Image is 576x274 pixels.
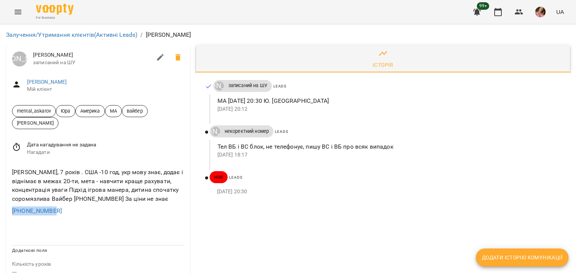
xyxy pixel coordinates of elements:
[217,188,558,196] p: [DATE] 20:30
[56,107,75,114] span: Юра
[553,5,567,19] button: UA
[105,107,121,114] span: МА
[12,107,55,114] span: mental_askarov
[36,15,73,20] span: For Business
[275,129,288,134] span: Leads
[477,2,489,10] span: 99+
[122,107,147,114] span: вайбер
[6,31,137,38] a: Залучення/Утримання клієнтів(Активні Leads)
[229,175,242,179] span: Leads
[12,260,184,268] p: field-description
[476,248,568,266] button: Додати історію комунікації
[10,166,186,205] div: [PERSON_NAME], 7 років . США -10 год, укр мову знає, додає і віднімає в межах 20-ти, мета - навчи...
[33,51,151,59] span: [PERSON_NAME]
[535,7,546,17] img: e4201cb721255180434d5b675ab1e4d4.jpg
[12,248,47,253] span: Додаткові поля
[215,81,224,90] div: Юрій Тимочко
[12,51,27,66] div: Юрій Тимочко
[27,141,184,149] span: Дата нагадування не задана
[6,30,570,39] nav: breadcrumb
[217,151,558,159] p: [DATE] 18:17
[76,107,105,114] span: Америка
[140,30,142,39] li: /
[482,253,562,262] span: Додати історію комунікації
[9,3,27,21] button: Menu
[273,84,286,88] span: Leads
[210,174,228,181] span: нові
[27,79,67,85] a: [PERSON_NAME]
[556,8,564,16] span: UA
[12,51,27,66] a: [PERSON_NAME]
[146,30,191,39] p: [PERSON_NAME]
[27,86,184,93] span: Мій клієнт
[217,105,558,113] p: [DATE] 20:12
[27,149,184,156] span: Нагадати
[213,81,224,90] a: [PERSON_NAME]
[12,119,58,126] span: [PERSON_NAME]
[12,207,62,214] a: [PHONE_NUMBER]
[217,142,558,151] p: Тел ВБ і ВС блок, не телефонує, пишу ВС і ВБ про всяк випадок
[36,4,73,15] img: Voopty Logo
[224,82,272,89] span: записаний на ШУ
[210,127,220,136] a: [PERSON_NAME]
[211,127,220,136] div: Юрій Тимочко
[33,59,151,66] span: записаний на ШУ
[217,96,558,105] p: МА [DATE] 20:30 Ю. [GEOGRAPHIC_DATA]
[373,60,393,69] div: Історія
[220,128,274,135] span: некоректний номер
